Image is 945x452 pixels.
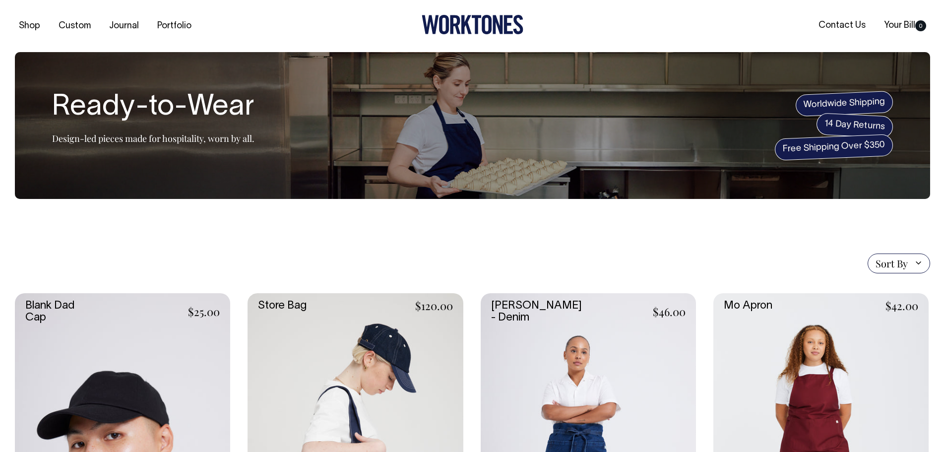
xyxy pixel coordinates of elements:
a: Portfolio [153,18,195,34]
span: Sort By [876,258,908,269]
h1: Ready-to-Wear [52,92,254,124]
a: Journal [105,18,143,34]
span: Worldwide Shipping [795,91,893,117]
a: Contact Us [815,17,870,34]
a: Your Bill0 [880,17,930,34]
span: 14 Day Returns [816,113,893,138]
a: Custom [55,18,95,34]
p: Design-led pieces made for hospitality, worn by all. [52,132,254,144]
a: Shop [15,18,44,34]
span: 0 [915,20,926,31]
span: Free Shipping Over $350 [774,134,893,161]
